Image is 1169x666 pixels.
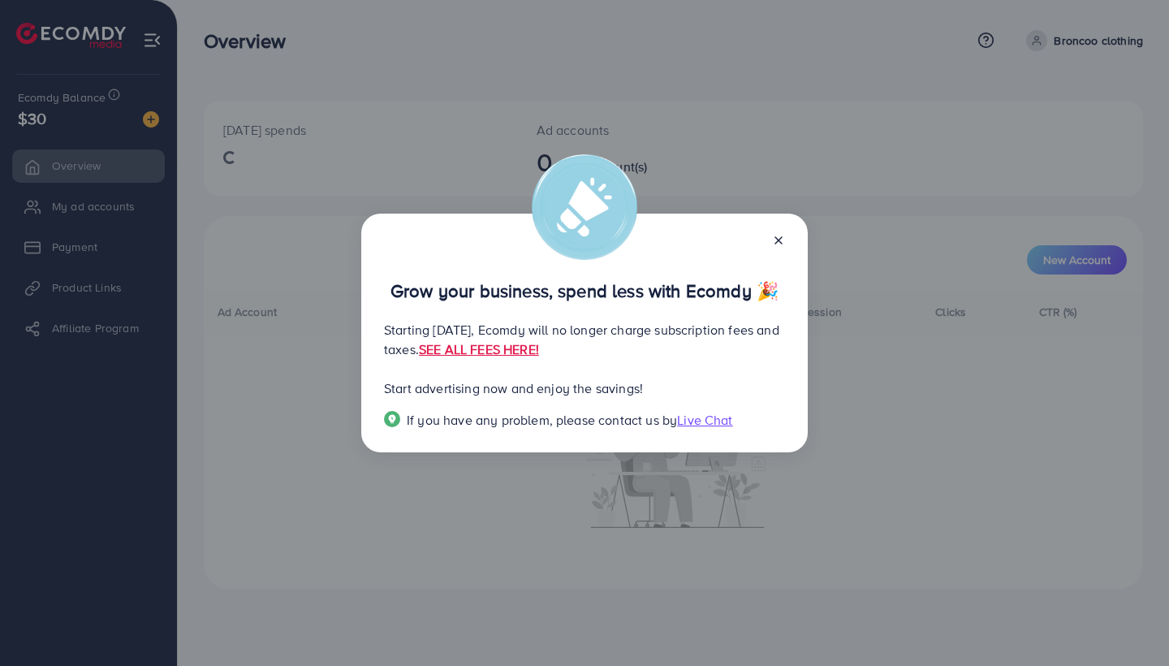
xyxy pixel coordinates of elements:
p: Start advertising now and enjoy the savings! [384,378,785,398]
span: Live Chat [677,411,732,429]
p: Grow your business, spend less with Ecomdy 🎉 [384,281,785,301]
img: alert [532,154,637,260]
img: Popup guide [384,411,400,427]
span: If you have any problem, please contact us by [407,411,677,429]
p: Starting [DATE], Ecomdy will no longer charge subscription fees and taxes. [384,320,785,359]
a: SEE ALL FEES HERE! [419,340,539,358]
